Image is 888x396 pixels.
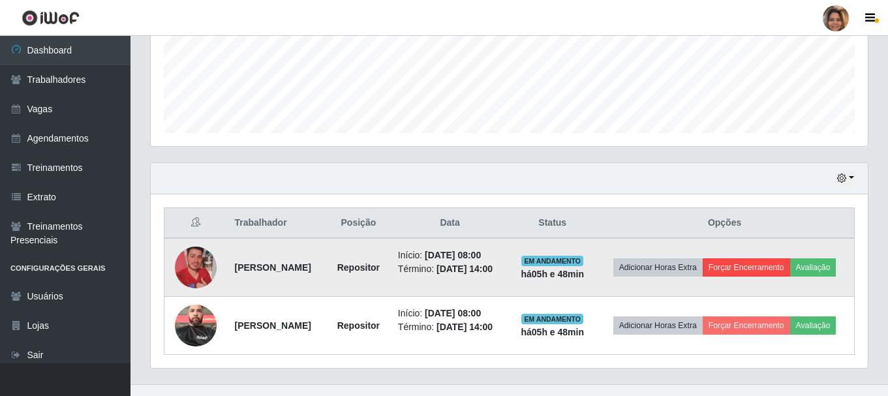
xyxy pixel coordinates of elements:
time: [DATE] 08:00 [425,308,481,318]
img: 1741878920639.jpeg [175,230,217,305]
strong: [PERSON_NAME] [234,262,311,273]
button: Avaliação [790,316,836,335]
img: 1751632959592.jpeg [175,297,217,353]
button: Adicionar Horas Extra [613,316,703,335]
button: Forçar Encerramento [703,258,790,277]
time: [DATE] 08:00 [425,250,481,260]
strong: Repositor [337,320,380,331]
span: EM ANDAMENTO [521,256,583,266]
strong: [PERSON_NAME] [234,320,311,331]
th: Status [510,208,595,239]
th: Opções [595,208,854,239]
strong: há 05 h e 48 min [521,269,584,279]
li: Término: [398,320,502,334]
strong: há 05 h e 48 min [521,327,584,337]
button: Avaliação [790,258,836,277]
li: Início: [398,249,502,262]
img: CoreUI Logo [22,10,80,26]
button: Adicionar Horas Extra [613,258,703,277]
time: [DATE] 14:00 [436,264,493,274]
li: Início: [398,307,502,320]
button: Forçar Encerramento [703,316,790,335]
strong: Repositor [337,262,380,273]
time: [DATE] 14:00 [436,322,493,332]
li: Término: [398,262,502,276]
th: Trabalhador [226,208,326,239]
th: Data [390,208,510,239]
th: Posição [327,208,390,239]
span: EM ANDAMENTO [521,314,583,324]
